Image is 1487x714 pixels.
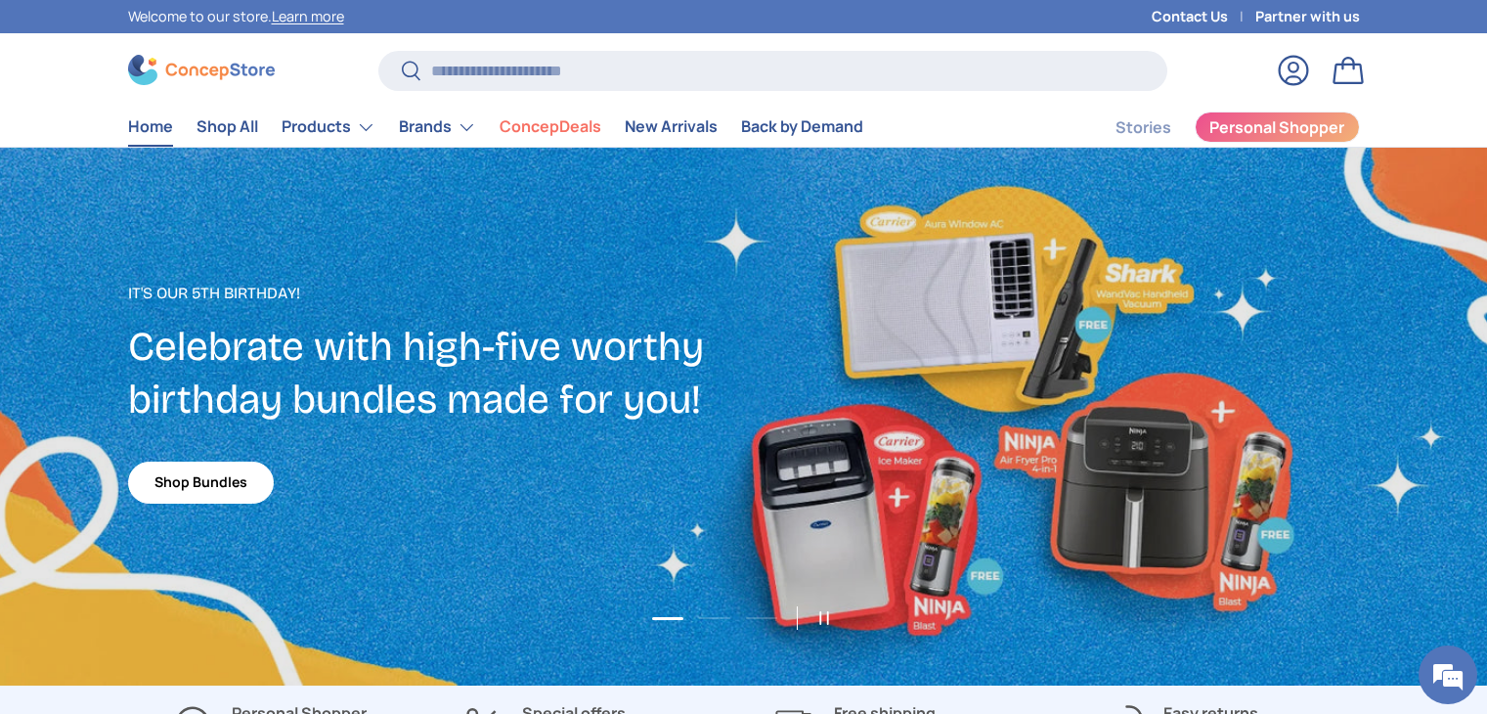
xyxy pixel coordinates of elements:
[1115,109,1171,147] a: Stories
[128,55,275,85] img: ConcepStore
[1195,112,1360,143] a: Personal Shopper
[282,108,375,147] a: Products
[1209,119,1344,135] span: Personal Shopper
[270,108,387,147] summary: Products
[500,108,601,146] a: ConcepDeals
[625,108,718,146] a: New Arrivals
[197,108,258,146] a: Shop All
[741,108,863,146] a: Back by Demand
[399,108,476,147] a: Brands
[272,7,344,25] a: Learn more
[1152,6,1255,27] a: Contact Us
[387,108,488,147] summary: Brands
[128,282,744,305] p: It's our 5th Birthday!
[128,6,344,27] p: Welcome to our store.
[128,321,744,425] h2: Celebrate with high-five worthy birthday bundles made for you!
[128,462,274,504] a: Shop Bundles
[128,108,173,146] a: Home
[1255,6,1360,27] a: Partner with us
[128,108,863,147] nav: Primary
[1069,108,1360,147] nav: Secondary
